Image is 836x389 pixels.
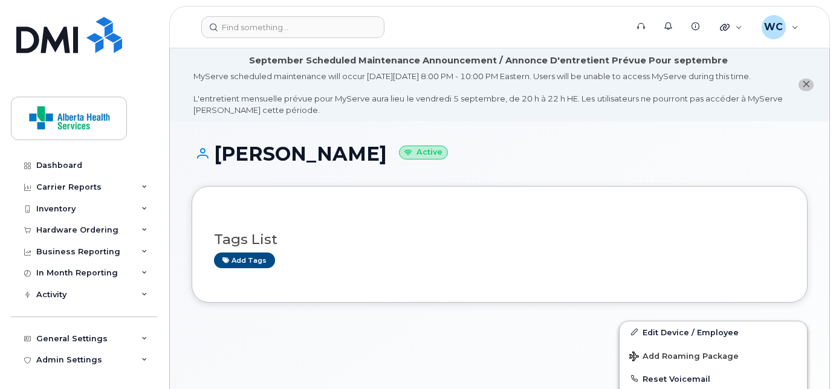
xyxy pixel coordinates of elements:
[193,71,783,115] div: MyServe scheduled maintenance will occur [DATE][DATE] 8:00 PM - 10:00 PM Eastern. Users will be u...
[799,79,814,91] button: close notification
[629,352,739,363] span: Add Roaming Package
[214,232,785,247] h3: Tags List
[214,252,275,268] a: Add tags
[249,54,728,67] div: September Scheduled Maintenance Announcement / Annonce D'entretient Prévue Pour septembre
[620,321,807,343] a: Edit Device / Employee
[192,143,808,164] h1: [PERSON_NAME]
[620,343,807,368] button: Add Roaming Package
[399,146,448,159] small: Active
